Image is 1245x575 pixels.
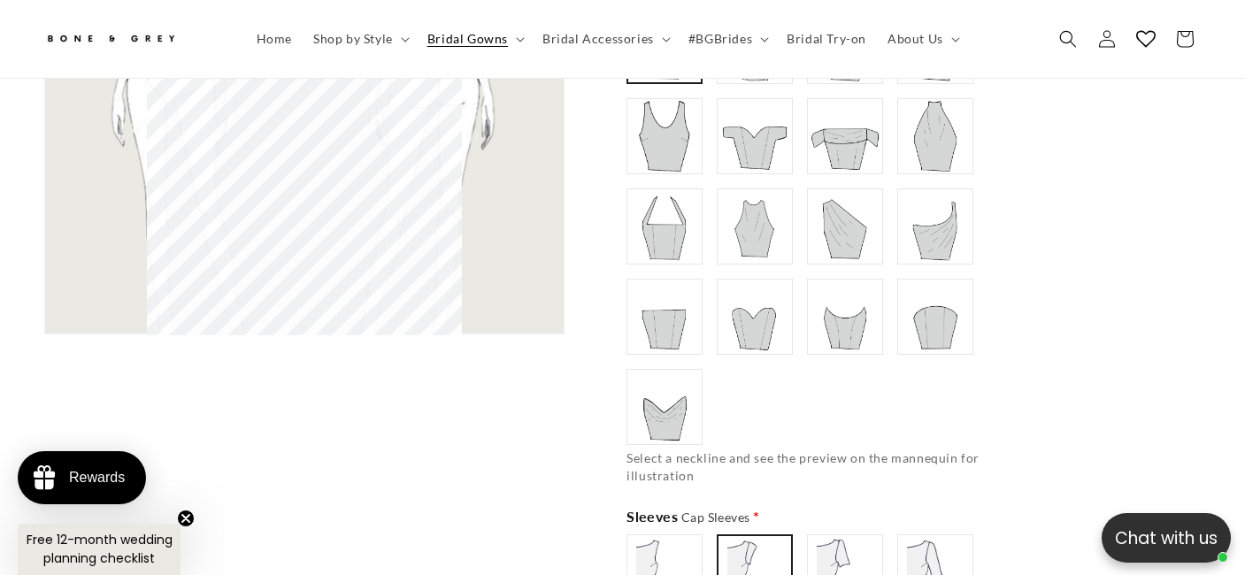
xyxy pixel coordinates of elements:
summary: Bridal Gowns [417,20,532,57]
a: Home [246,20,303,57]
img: Bone and Grey Bridal [44,25,177,54]
img: https://cdn.shopify.com/s/files/1/0750/3832/7081/files/asymmetric_thin_a5500f79-df9c-4d9e-8e7b-99... [900,191,971,262]
span: Cap Sleeves [681,510,749,525]
span: Home [257,31,292,47]
img: https://cdn.shopify.com/s/files/1/0750/3832/7081/files/straight_strapless_18c662df-be54-47ef-b3bf... [629,281,700,352]
a: Bone and Grey Bridal [38,18,228,60]
img: https://cdn.shopify.com/s/files/1/0750/3832/7081/files/halter.png?v=1756872993 [719,191,790,262]
img: https://cdn.shopify.com/s/files/1/0750/3832/7081/files/off-shoulder_straight_69b741a5-1f6f-40ba-9... [810,101,880,172]
img: https://cdn.shopify.com/s/files/1/0750/3832/7081/files/cateye_scoop_30b75c68-d5e8-4bfa-8763-e7190... [810,281,880,352]
a: Bridal Try-on [776,20,877,57]
div: Free 12-month wedding planning checklistClose teaser [18,524,181,575]
img: https://cdn.shopify.com/s/files/1/0750/3832/7081/files/sweetheart_strapless_7aea53ca-b593-4872-9c... [719,281,790,352]
span: About Us [888,31,943,47]
summary: #BGBrides [678,20,776,57]
img: https://cdn.shopify.com/s/files/1/0750/3832/7081/files/crescent_strapless_82f07324-8705-4873-92d2... [900,281,971,352]
summary: About Us [877,20,967,57]
img: https://cdn.shopify.com/s/files/1/0750/3832/7081/files/off-shoulder_sweetheart_1bdca986-a4a1-4613... [719,101,790,172]
img: https://cdn.shopify.com/s/files/1/0750/3832/7081/files/v-neck_strapless_e6e16057-372c-4ed6-ad8b-8... [629,372,700,442]
div: Rewards [69,470,125,486]
span: Select a neckline and see the preview on the mannequin for illustration [626,450,980,483]
button: Open chatbox [1102,513,1231,563]
img: https://cdn.shopify.com/s/files/1/0750/3832/7081/files/asymmetric_thick_aca1e7e1-7e80-4ab6-9dbb-1... [810,191,880,262]
span: Bridal Try-on [787,31,866,47]
button: Close teaser [177,510,195,527]
summary: Shop by Style [303,20,417,57]
img: https://cdn.shopify.com/s/files/1/0750/3832/7081/files/halter_straight_f0d600c4-90f4-4503-a970-e6... [629,191,700,262]
span: Bridal Gowns [427,31,508,47]
span: Bridal Accessories [542,31,654,47]
span: Free 12-month wedding planning checklist [27,531,173,567]
summary: Search [1049,19,1087,58]
span: Shop by Style [313,31,393,47]
span: #BGBrides [688,31,752,47]
span: Sleeves [626,506,749,527]
img: https://cdn.shopify.com/s/files/1/0750/3832/7081/files/round_neck.png?v=1756872555 [629,101,700,172]
img: https://cdn.shopify.com/s/files/1/0750/3832/7081/files/high_neck.png?v=1756803384 [900,101,971,172]
p: Chat with us [1102,525,1231,551]
summary: Bridal Accessories [532,20,678,57]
